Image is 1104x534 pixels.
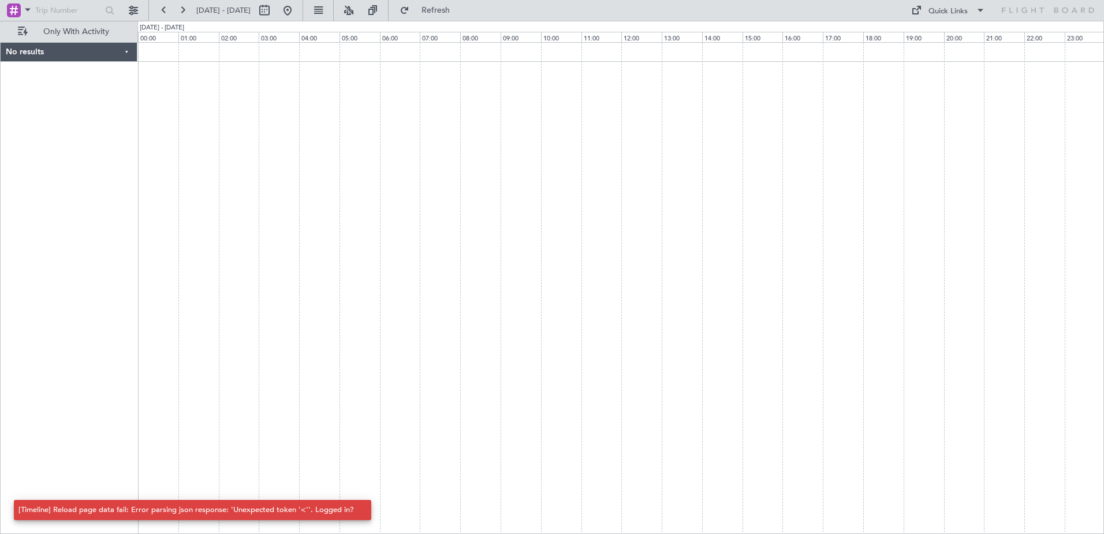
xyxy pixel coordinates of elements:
div: [DATE] - [DATE] [140,23,184,33]
button: Quick Links [905,1,991,20]
span: Only With Activity [30,28,122,36]
div: 05:00 [340,32,380,42]
span: [DATE] - [DATE] [196,5,251,16]
input: Trip Number [35,2,102,19]
button: Only With Activity [13,23,125,41]
div: 03:00 [259,32,299,42]
div: 01:00 [178,32,219,42]
div: 13:00 [662,32,702,42]
span: Refresh [412,6,460,14]
div: 20:00 [944,32,984,42]
button: Refresh [394,1,464,20]
div: 14:00 [702,32,743,42]
div: 08:00 [460,32,501,42]
div: 17:00 [823,32,863,42]
div: 02:00 [219,32,259,42]
div: 04:00 [299,32,340,42]
div: 06:00 [380,32,420,42]
div: 11:00 [581,32,622,42]
div: 00:00 [138,32,178,42]
div: 12:00 [621,32,662,42]
div: 16:00 [782,32,823,42]
div: Quick Links [928,6,968,17]
div: 22:00 [1024,32,1065,42]
div: [Timeline] Reload page data fail: Error parsing json response: 'Unexpected token '<''. Logged in? [18,505,354,516]
div: 10:00 [541,32,581,42]
div: 15:00 [743,32,783,42]
div: 21:00 [984,32,1024,42]
div: 09:00 [501,32,541,42]
div: 18:00 [863,32,904,42]
div: 07:00 [420,32,460,42]
div: 19:00 [904,32,944,42]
